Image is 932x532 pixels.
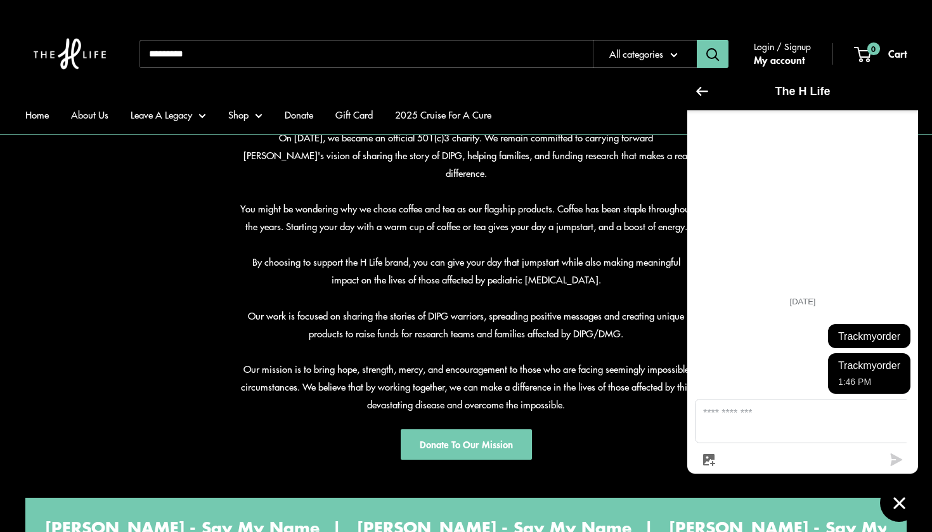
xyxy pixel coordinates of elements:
a: Donate [285,106,313,124]
a: About Us [71,106,108,124]
p: [PERSON_NAME] was The H Life’s biggest cheerleader. This intense fighter never lost faith or hope... [238,58,694,413]
a: 0 Cart [855,44,907,63]
input: Search... [139,40,593,68]
img: The H Life [25,13,114,95]
a: Shop [228,106,262,124]
span: 0 [867,42,880,55]
a: Leave A Legacy [131,106,206,124]
inbox-online-store-chat: Shopify online store chat [683,72,922,522]
a: Home [25,106,49,124]
button: Search [697,40,728,68]
span: Login / Signup [754,38,811,55]
a: Gift Card [335,106,373,124]
span: Cart [888,46,907,61]
a: Donate To Our Mission [401,429,532,460]
a: My account [754,51,805,70]
a: 2025 Cruise For A Cure [395,106,491,124]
